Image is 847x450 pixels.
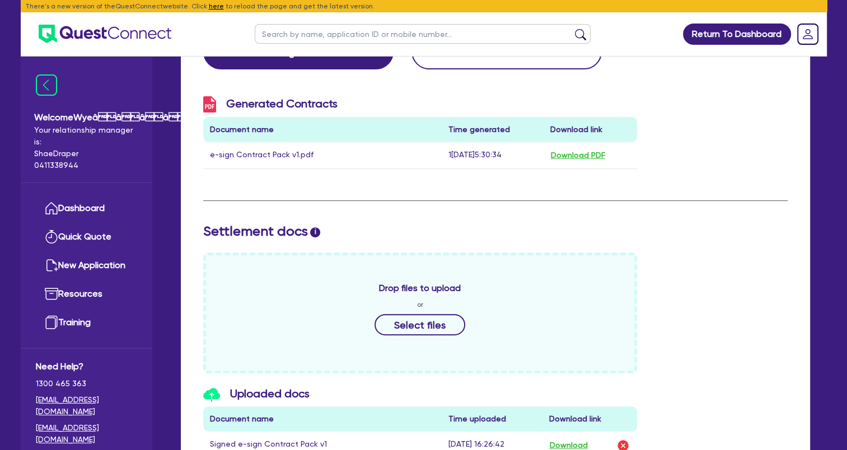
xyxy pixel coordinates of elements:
th: Time uploaded [442,406,542,432]
a: Dropdown toggle [793,20,822,49]
img: quick-quote [45,230,58,243]
a: [EMAIL_ADDRESS][DOMAIN_NAME] [36,394,137,418]
a: Training [36,308,137,337]
img: icon-menu-close [36,74,57,96]
button: here [209,1,224,11]
span: Drop files to upload [379,282,461,295]
span: 1300 465 363 [36,378,137,390]
h3: Generated Contracts [203,96,638,112]
th: Document name [203,406,442,432]
button: Download PDF [550,149,606,162]
a: Resources [36,280,137,308]
a: [EMAIL_ADDRESS][DOMAIN_NAME] [36,422,137,446]
a: New Application [36,251,137,280]
img: icon-pdf [203,96,216,112]
img: icon-upload [203,388,220,402]
td: e-sign Contract Pack v1.pdf [203,142,442,169]
h3: Uploaded docs [203,387,638,402]
a: Return To Dashboard [683,24,791,45]
button: Select files [375,314,465,335]
span: or [417,299,423,310]
img: resources [45,287,58,301]
span: Your relationship manager is: Shae Draper 0411338944 [34,124,139,171]
th: Time generated [442,117,544,142]
span: i [310,227,320,237]
th: Download link [544,117,637,142]
span: Welcome Wyeââââ [34,111,139,124]
img: training [45,316,58,329]
td: 1[DATE]5:30:34 [442,142,544,169]
a: Dashboard [36,194,137,223]
span: Need Help? [36,360,137,373]
h2: Settlement docs [203,223,788,240]
th: Download link [542,406,637,432]
th: Document name [203,117,442,142]
img: new-application [45,259,58,272]
img: quest-connect-logo-blue [39,25,171,43]
a: Quick Quote [36,223,137,251]
input: Search by name, application ID or mobile number... [255,24,591,44]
